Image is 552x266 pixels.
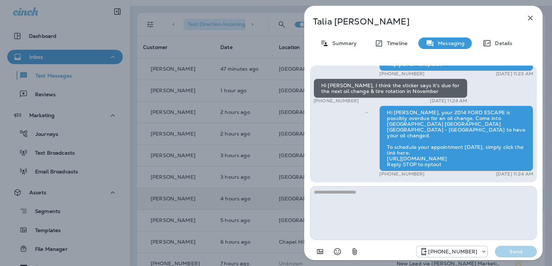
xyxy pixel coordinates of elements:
p: [DATE] 11:24 AM [496,171,533,177]
p: [DATE] 11:24 AM [430,98,467,104]
p: [DATE] 11:23 AM [496,71,533,77]
p: Timeline [383,40,407,46]
button: Add in a premade template [313,244,327,259]
p: [PHONE_NUMBER] [379,171,424,177]
div: Hi [PERSON_NAME], I think the sticker says it's due for the next oil change & tire rotation in No... [314,79,467,98]
div: Hi [PERSON_NAME], your 2014 FORD ESCAPE is possibly overdue for an oil change. Come into [GEOGRAP... [379,106,533,171]
button: Select an emoji [330,244,345,259]
p: Talia [PERSON_NAME] [313,17,510,27]
p: [PHONE_NUMBER] [379,71,424,77]
p: Messaging [434,40,465,46]
p: [PHONE_NUMBER] [428,249,477,254]
p: Details [491,40,512,46]
span: Sent [365,109,368,115]
p: [PHONE_NUMBER] [314,98,359,104]
div: +1 (984) 409-9300 [417,247,487,256]
p: Summary [329,40,357,46]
